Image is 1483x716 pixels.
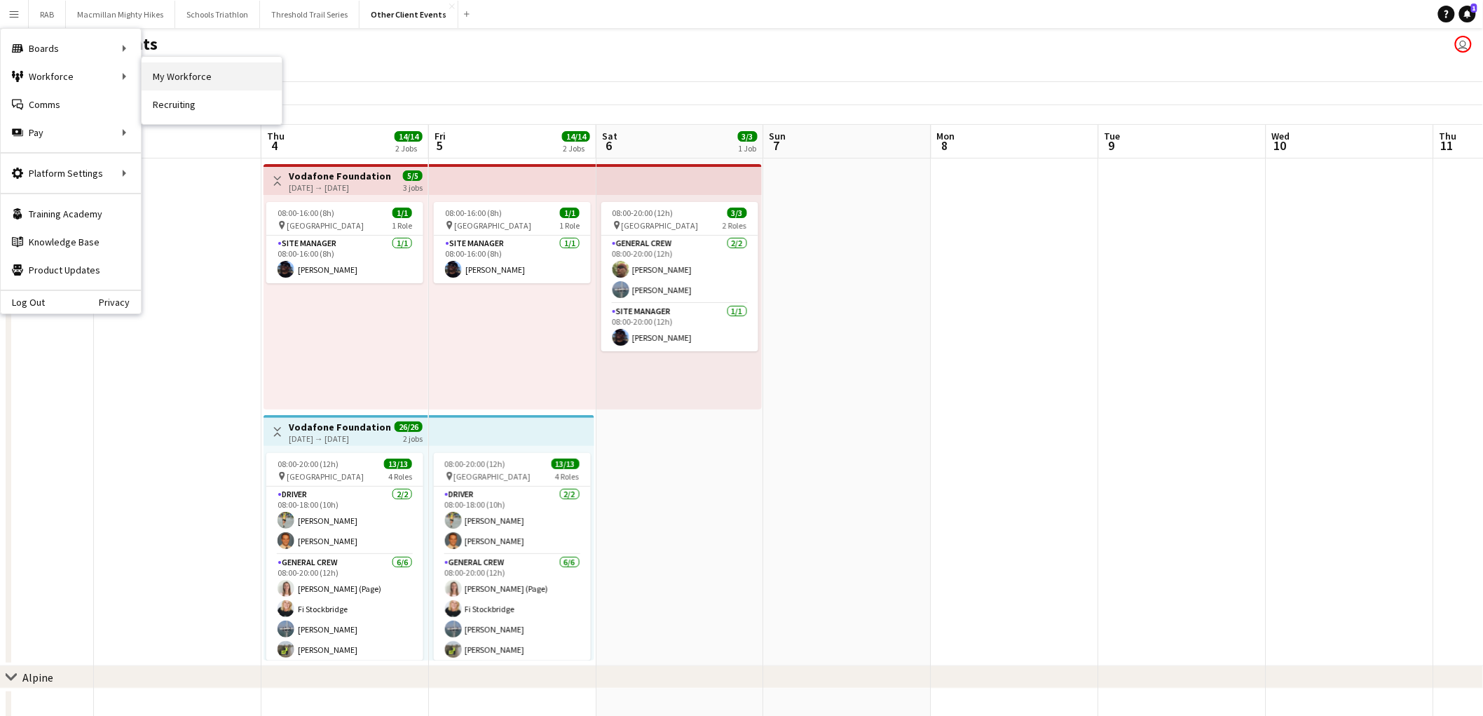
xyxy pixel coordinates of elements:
a: Privacy [99,297,141,308]
span: 10 [1270,137,1290,154]
app-job-card: 08:00-20:00 (12h)3/3 [GEOGRAPHIC_DATA]2 RolesGeneral Crew2/208:00-20:00 (12h)[PERSON_NAME][PERSON... [601,202,758,351]
span: [GEOGRAPHIC_DATA] [454,220,531,231]
button: Macmillan Mighty Hikes [66,1,175,28]
span: 7 [767,137,786,154]
a: Knowledge Base [1,228,141,256]
a: Recruiting [142,90,282,119]
span: Thu [1440,130,1457,142]
div: [DATE] → [DATE] [289,182,391,193]
span: Tue [1105,130,1121,142]
span: 08:00-20:00 (12h) [613,208,674,218]
span: 14/14 [562,131,590,142]
a: 1 [1459,6,1476,22]
app-card-role: General Crew2/208:00-20:00 (12h)[PERSON_NAME][PERSON_NAME] [601,236,758,304]
app-job-card: 08:00-20:00 (12h)13/13 [GEOGRAPHIC_DATA]4 RolesDriver2/208:00-18:00 (10h)[PERSON_NAME][PERSON_NAM... [266,453,423,661]
span: Thu [267,130,285,142]
span: 13/13 [384,459,412,469]
button: Threshold Trail Series [260,1,360,28]
span: 9 [1102,137,1121,154]
button: Other Client Events [360,1,458,28]
span: 5/5 [403,170,423,181]
span: 1 [1471,4,1477,13]
span: 5 [432,137,446,154]
a: Comms [1,90,141,119]
span: Wed [1272,130,1290,142]
div: [DATE] → [DATE] [289,433,391,444]
button: Schools Triathlon [175,1,260,28]
span: Fri [435,130,446,142]
span: 2 Roles [723,220,747,231]
app-job-card: 08:00-16:00 (8h)1/1 [GEOGRAPHIC_DATA]1 RoleSite Manager1/108:00-16:00 (8h)[PERSON_NAME] [434,202,591,283]
span: [GEOGRAPHIC_DATA] [622,220,699,231]
span: Mon [937,130,955,142]
h3: Vodafone Foundation [289,421,391,433]
span: 8 [935,137,955,154]
div: Alpine [22,670,53,684]
div: Boards [1,34,141,62]
app-user-avatar: Liz Sutton [1455,36,1472,53]
span: 6 [600,137,617,154]
span: [GEOGRAPHIC_DATA] [287,471,364,482]
div: 2 Jobs [395,143,422,154]
span: 3/3 [738,131,758,142]
span: 13/13 [552,459,580,469]
h3: Vodafone Foundation [289,170,391,182]
div: 1 Job [739,143,757,154]
span: 26/26 [395,421,423,432]
span: Sat [602,130,617,142]
span: 1 Role [559,220,580,231]
app-card-role: General Crew6/608:00-20:00 (12h)[PERSON_NAME] (Page)Fi Stockbridge[PERSON_NAME][PERSON_NAME] [434,555,591,704]
a: Product Updates [1,256,141,284]
span: Sun [770,130,786,142]
app-card-role: General Crew6/608:00-20:00 (12h)[PERSON_NAME] (Page)Fi Stockbridge[PERSON_NAME][PERSON_NAME] [266,555,423,704]
a: My Workforce [142,62,282,90]
span: 08:00-16:00 (8h) [278,208,334,218]
app-job-card: 08:00-16:00 (8h)1/1 [GEOGRAPHIC_DATA]1 RoleSite Manager1/108:00-16:00 (8h)[PERSON_NAME] [266,202,423,283]
span: 3/3 [727,208,747,218]
div: Pay [1,119,141,147]
span: 08:00-16:00 (8h) [445,208,502,218]
span: 4 Roles [388,471,412,482]
app-job-card: 08:00-20:00 (12h)13/13 [GEOGRAPHIC_DATA]4 RolesDriver2/208:00-18:00 (10h)[PERSON_NAME][PERSON_NAM... [434,453,591,661]
span: 08:00-20:00 (12h) [445,459,506,469]
app-card-role: Site Manager1/108:00-16:00 (8h)[PERSON_NAME] [266,236,423,283]
span: 4 Roles [556,471,580,482]
div: Platform Settings [1,159,141,187]
app-card-role: Driver2/208:00-18:00 (10h)[PERSON_NAME][PERSON_NAME] [266,487,423,555]
app-card-role: Site Manager1/108:00-16:00 (8h)[PERSON_NAME] [434,236,591,283]
span: [GEOGRAPHIC_DATA] [454,471,531,482]
span: [GEOGRAPHIC_DATA] [287,220,364,231]
div: Workforce [1,62,141,90]
span: 14/14 [395,131,423,142]
div: 2 jobs [403,432,423,444]
div: 2 Jobs [563,143,589,154]
span: 1/1 [560,208,580,218]
span: 11 [1437,137,1457,154]
a: Training Academy [1,200,141,228]
span: 4 [265,137,285,154]
button: RAB [29,1,66,28]
span: 1/1 [392,208,412,218]
app-card-role: Site Manager1/108:00-20:00 (12h)[PERSON_NAME] [601,304,758,351]
app-card-role: Driver2/208:00-18:00 (10h)[PERSON_NAME][PERSON_NAME] [434,487,591,555]
div: 3 jobs [403,181,423,193]
span: 1 Role [392,220,412,231]
span: 08:00-20:00 (12h) [278,459,339,469]
a: Log Out [1,297,45,308]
